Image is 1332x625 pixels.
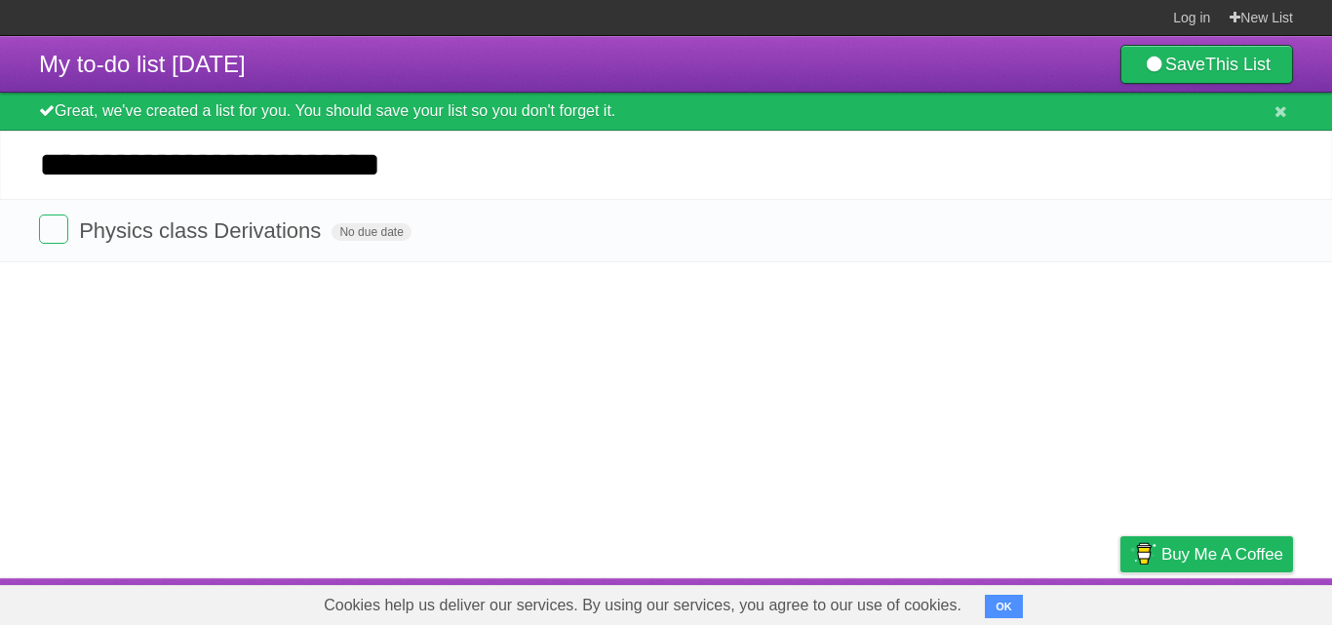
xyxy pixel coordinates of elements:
[1120,45,1293,84] a: SaveThis List
[861,583,902,620] a: About
[332,223,411,241] span: No due date
[1161,537,1283,571] span: Buy me a coffee
[1095,583,1146,620] a: Privacy
[1029,583,1072,620] a: Terms
[1170,583,1293,620] a: Suggest a feature
[39,215,68,244] label: Done
[39,51,246,77] span: My to-do list [DATE]
[1130,537,1156,570] img: Buy me a coffee
[1120,536,1293,572] a: Buy me a coffee
[925,583,1004,620] a: Developers
[985,595,1023,618] button: OK
[304,586,981,625] span: Cookies help us deliver our services. By using our services, you agree to our use of cookies.
[1205,55,1271,74] b: This List
[79,218,326,243] span: Physics class Derivations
